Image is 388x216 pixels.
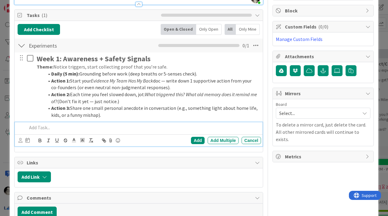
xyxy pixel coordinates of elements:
span: Select... [279,109,357,117]
span: Board [276,102,287,106]
div: Add Multiple [208,137,239,144]
span: ( 1 ) [42,12,47,18]
li: Each time you feel slowed down, jot: (Don’t fix it yet — just notice.) [44,91,259,105]
span: Block [285,7,363,14]
span: Tasks [27,12,158,19]
div: Only Mine [236,24,260,35]
span: 0 / 1 [242,42,249,49]
strong: Action 3: [51,105,70,111]
p: Notice triggers, start collecting proof that you’re safe. [37,63,259,70]
a: Manage Custom Fields [276,36,323,42]
button: Add Checklist [18,24,60,35]
button: Add Link [18,171,51,182]
input: Add Checklist... [27,40,128,51]
span: Attachments [285,53,363,60]
li: Share one small personal anecdote in conversation (e.g., something light about home life, kids, o... [44,105,259,118]
div: Cancel [242,137,261,144]
em: What triggered this? What old memory does it remind me of? [51,91,258,104]
div: Only Open [196,24,222,35]
li: Grounding before work (deep breaths or 5-senses check). [44,70,259,77]
li: Start your doc — write down 1 supportive action from your co-founders (or even neutral non-judgme... [44,77,259,91]
span: Metrics [285,153,363,160]
strong: Theme: [37,64,53,70]
div: Open & Closed [161,24,196,35]
strong: Daily (5 min): [51,71,79,77]
span: Custom Fields [285,23,363,30]
span: Comments [27,194,252,201]
div: Add [191,137,205,144]
strong: Action 1: [51,78,70,84]
span: ( 0/0 ) [318,24,328,30]
span: Links [27,159,252,166]
div: All [225,24,236,35]
strong: Action 2: [51,91,70,97]
p: To delete a mirror card, just delete the card. All other mirrored cards will continue to exists. [276,121,370,143]
span: Support [13,1,28,8]
em: Evidence My Team Has My Back [91,78,153,84]
span: Mirrors [285,90,363,97]
strong: Week 1: Awareness + Safety Signals [37,54,151,63]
